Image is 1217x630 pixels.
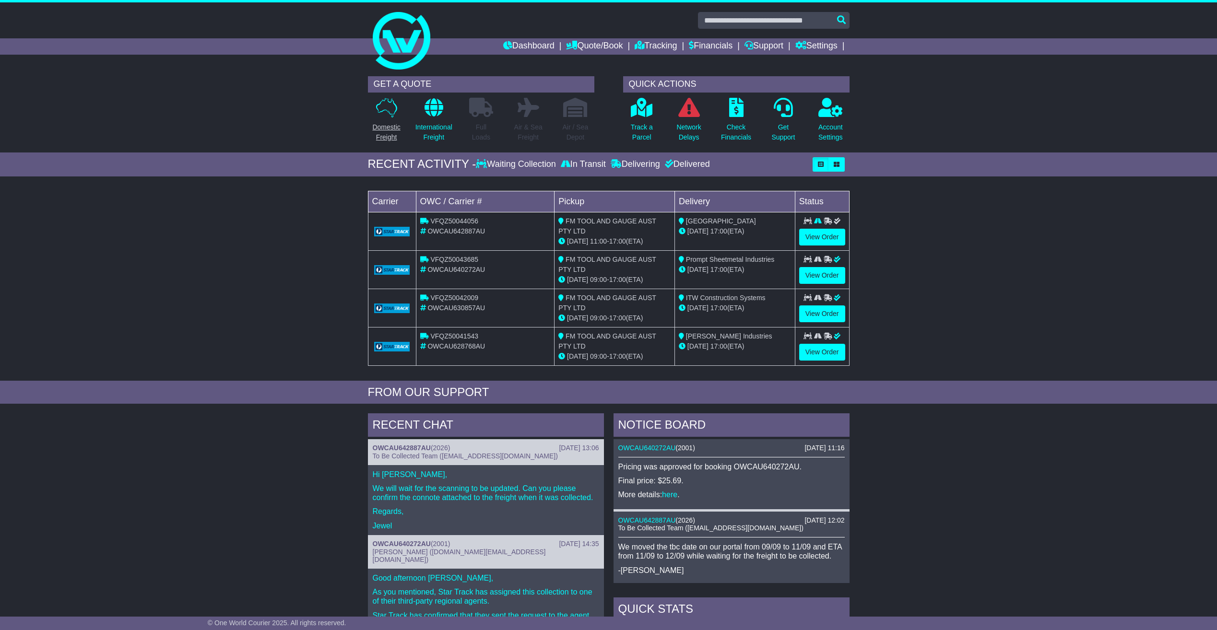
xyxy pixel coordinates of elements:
[368,76,594,93] div: GET A QUOTE
[818,122,843,142] p: Account Settings
[686,217,756,225] span: [GEOGRAPHIC_DATA]
[567,237,588,245] span: [DATE]
[368,191,416,212] td: Carrier
[590,237,607,245] span: 11:00
[373,587,599,606] p: As you mentioned, Star Track has assigned this collection to one of their third-party regional ag...
[618,566,845,575] p: -[PERSON_NAME]
[771,97,795,148] a: GetSupport
[618,444,845,452] div: ( )
[430,294,478,302] span: VFQZ50042009
[373,484,599,502] p: We will wait for the scanning to be updated. Can you please confirm the connote attached to the f...
[662,490,677,499] a: here
[373,611,599,629] p: Star Track has confirmed that they sent the request to the agent just before 9:00 this morning fo...
[503,38,555,55] a: Dashboard
[567,314,588,322] span: [DATE]
[618,516,676,524] a: OWCAU642887AU
[558,159,608,170] div: In Transit
[558,217,656,235] span: FM TOOL AND GAUGE AUST PTY LTD
[609,352,626,360] span: 17:00
[415,122,452,142] p: International Freight
[679,265,791,275] div: (ETA)
[567,276,588,283] span: [DATE]
[558,313,671,323] div: - (ETA)
[721,97,752,148] a: CheckFinancials
[433,540,448,548] span: 2001
[558,294,656,312] span: FM TOOL AND GAUGE AUST PTY LTD
[623,76,850,93] div: QUICK ACTIONS
[430,217,478,225] span: VFQZ50044056
[430,332,478,340] span: VFQZ50041543
[368,385,850,399] div: FROM OUR SUPPORT
[686,294,766,302] span: ITW Construction Systems
[563,122,589,142] p: Air / Sea Depot
[818,97,843,148] a: AccountSettings
[804,516,844,525] div: [DATE] 12:02
[631,122,653,142] p: Track a Parcel
[427,227,485,235] span: OWCAU642887AU
[373,540,431,548] a: OWCAU640272AU
[368,157,476,171] div: RECENT ACTIVITY -
[427,266,485,273] span: OWCAU640272AU
[710,266,727,273] span: 17:00
[678,516,693,524] span: 2026
[676,97,701,148] a: NetworkDelays
[618,476,845,485] p: Final price: $25.69.
[373,470,599,479] p: Hi [PERSON_NAME],
[608,159,662,170] div: Delivering
[374,342,410,351] img: GetCarrierServiceLogo
[373,573,599,583] p: Good afternoon [PERSON_NAME],
[618,462,845,471] p: Pricing was approved for booking OWCAU640272AU.
[687,266,709,273] span: [DATE]
[433,444,448,452] span: 2026
[795,191,849,212] td: Status
[590,314,607,322] span: 09:00
[373,444,599,452] div: ( )
[662,159,710,170] div: Delivered
[558,256,656,273] span: FM TOOL AND GAUGE AUST PTY LTD
[609,276,626,283] span: 17:00
[567,352,588,360] span: [DATE]
[427,304,485,312] span: OWCAU630857AU
[687,304,709,312] span: [DATE]
[590,276,607,283] span: 09:00
[744,38,783,55] a: Support
[514,122,543,142] p: Air & Sea Freight
[558,351,671,362] div: - (ETA)
[618,542,845,560] p: We moved the tbc date on our portal from 09/09 to 11/09 and ETA from 11/09 to 12/09 while waiting...
[710,227,727,235] span: 17:00
[635,38,677,55] a: Tracking
[208,619,346,627] span: © One World Courier 2025. All rights reserved.
[679,341,791,351] div: (ETA)
[555,191,675,212] td: Pickup
[368,413,604,439] div: RECENT CHAT
[618,516,845,525] div: ( )
[469,122,493,142] p: Full Loads
[558,236,671,246] div: - (ETA)
[374,303,410,313] img: GetCarrierServiceLogo
[416,191,555,212] td: OWC / Carrier #
[799,267,845,284] a: View Order
[566,38,623,55] a: Quote/Book
[618,524,803,532] span: To Be Collected Team ([EMAIL_ADDRESS][DOMAIN_NAME])
[614,597,850,623] div: Quick Stats
[689,38,733,55] a: Financials
[373,540,599,548] div: ( )
[679,303,791,313] div: (ETA)
[618,444,676,452] a: OWCAU640272AU
[558,332,656,350] span: FM TOOL AND GAUGE AUST PTY LTD
[676,122,701,142] p: Network Delays
[630,97,653,148] a: Track aParcel
[618,490,845,499] p: More details: .
[415,97,453,148] a: InternationalFreight
[372,97,401,148] a: DomesticFreight
[721,122,751,142] p: Check Financials
[476,159,558,170] div: Waiting Collection
[559,444,599,452] div: [DATE] 13:06
[804,444,844,452] div: [DATE] 11:16
[710,342,727,350] span: 17:00
[799,305,845,322] a: View Order
[799,229,845,245] a: View Order
[679,226,791,236] div: (ETA)
[674,191,795,212] td: Delivery
[799,344,845,361] a: View Order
